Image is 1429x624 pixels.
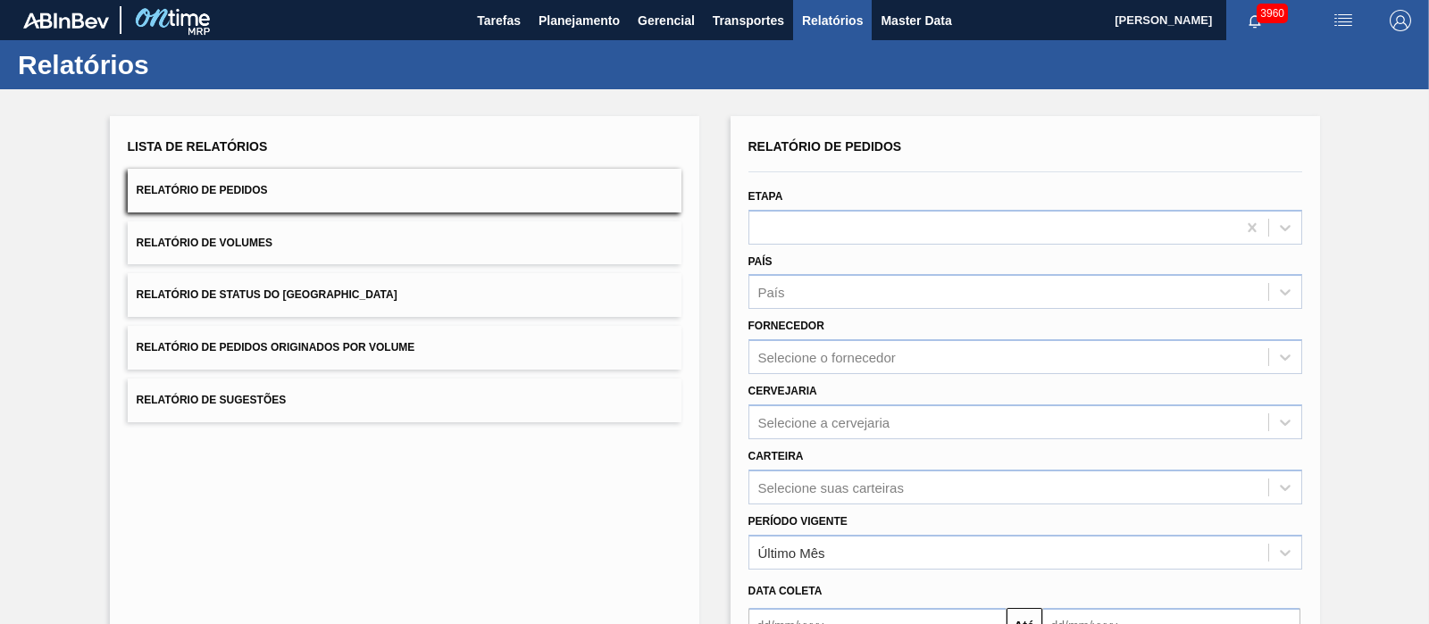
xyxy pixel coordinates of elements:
[18,54,335,75] h1: Relatórios
[539,10,620,31] span: Planejamento
[748,450,804,462] label: Carteira
[128,221,681,265] button: Relatório de Volumes
[758,479,904,495] div: Selecione suas carteiras
[137,184,268,196] span: Relatório de Pedidos
[758,285,785,300] div: País
[128,169,681,212] button: Relatório de Pedidos
[802,10,863,31] span: Relatórios
[758,350,896,365] div: Selecione o fornecedor
[477,10,521,31] span: Tarefas
[713,10,784,31] span: Transportes
[128,273,681,317] button: Relatório de Status do [GEOGRAPHIC_DATA]
[1226,8,1283,33] button: Notificações
[748,190,783,203] label: Etapa
[137,237,272,249] span: Relatório de Volumes
[137,288,397,301] span: Relatório de Status do [GEOGRAPHIC_DATA]
[128,326,681,370] button: Relatório de Pedidos Originados por Volume
[748,320,824,332] label: Fornecedor
[748,255,773,268] label: País
[128,139,268,154] span: Lista de Relatórios
[128,379,681,422] button: Relatório de Sugestões
[1333,10,1354,31] img: userActions
[758,545,825,560] div: Último Mês
[137,341,415,354] span: Relatório de Pedidos Originados por Volume
[638,10,695,31] span: Gerencial
[881,10,951,31] span: Master Data
[758,414,890,429] div: Selecione a cervejaria
[748,585,823,597] span: Data coleta
[748,515,848,528] label: Período Vigente
[23,12,109,29] img: TNhmsLtSVTkK8tSr43FrP2fwEKptu5GPRR3wAAAABJRU5ErkJggg==
[1390,10,1411,31] img: Logout
[748,385,817,397] label: Cervejaria
[137,394,287,406] span: Relatório de Sugestões
[1257,4,1288,23] span: 3960
[748,139,902,154] span: Relatório de Pedidos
